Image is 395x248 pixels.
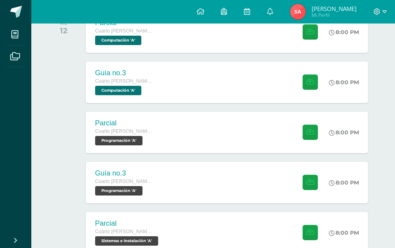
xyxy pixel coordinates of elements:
div: 12 [60,26,67,35]
div: Parcial [95,119,154,127]
span: Cuarto [PERSON_NAME]. CCLL en Computación [95,179,154,184]
span: Computación 'A' [95,86,141,95]
span: Cuarto [PERSON_NAME]. CCLL en Computación [95,78,154,84]
div: Guía no.3 [95,69,154,77]
div: 8:00 PM [329,129,359,136]
span: [PERSON_NAME] [312,5,357,13]
div: 8:00 PM [329,29,359,36]
span: Programación 'A' [95,186,142,196]
div: 8:00 PM [329,79,359,86]
div: 8:00 PM [329,179,359,186]
span: Programación 'A' [95,136,142,145]
span: Mi Perfil [312,12,357,18]
span: Cuarto [PERSON_NAME]. CCLL en Computación [95,129,154,134]
img: f6be16b53792259a0a04fdc754e4a1ee.png [290,4,306,20]
span: Computación 'A' [95,36,141,45]
div: 8:00 PM [329,229,359,236]
div: Guía no.3 [95,169,154,177]
span: Cuarto [PERSON_NAME]. CCLL en Computación [95,28,154,34]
